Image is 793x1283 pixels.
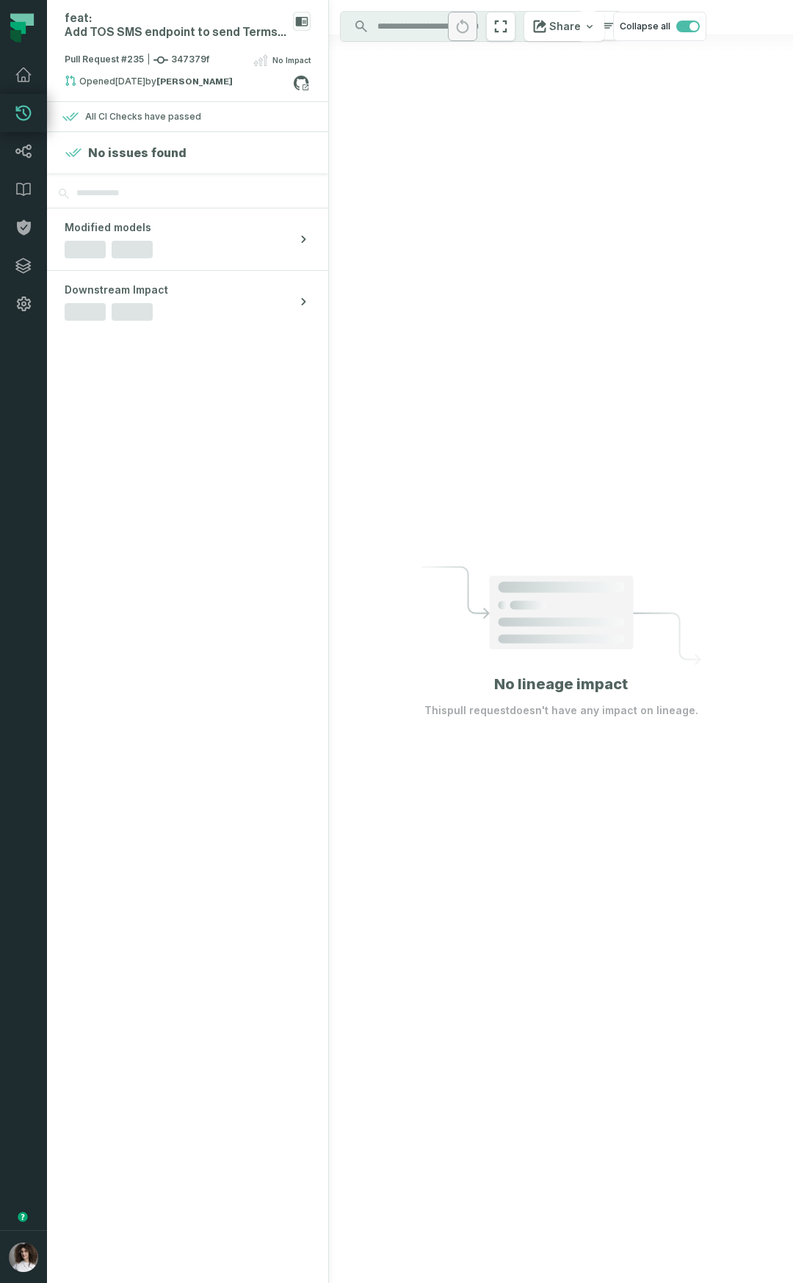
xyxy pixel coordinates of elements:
[292,73,311,92] a: View on github
[494,674,628,694] h1: No lineage impact
[613,12,706,41] button: Collapse all
[424,703,698,718] p: This pull request doesn't have any impact on lineage.
[65,220,151,235] span: Modified models
[65,12,287,40] div: feat: Add TOS SMS endpoint to send Terms of Service messages
[85,111,201,123] div: All CI Checks have passed
[272,54,311,66] span: No Impact
[65,283,168,297] span: Downstream Impact
[524,12,604,41] button: Share
[156,77,233,86] strong: Bella Hecht (bella-hecht-lmnd)
[47,208,328,270] button: Modified models
[115,76,145,87] relative-time: Aug 12, 2025, 12:12 AM GMT+3
[16,1210,29,1224] div: Tooltip anchor
[9,1243,38,1272] img: avatar of Aluma Gelbard
[65,53,209,68] span: Pull Request #235 347379f
[65,75,293,92] div: Opened by
[47,271,328,332] button: Downstream Impact
[88,144,187,161] h4: No issues found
